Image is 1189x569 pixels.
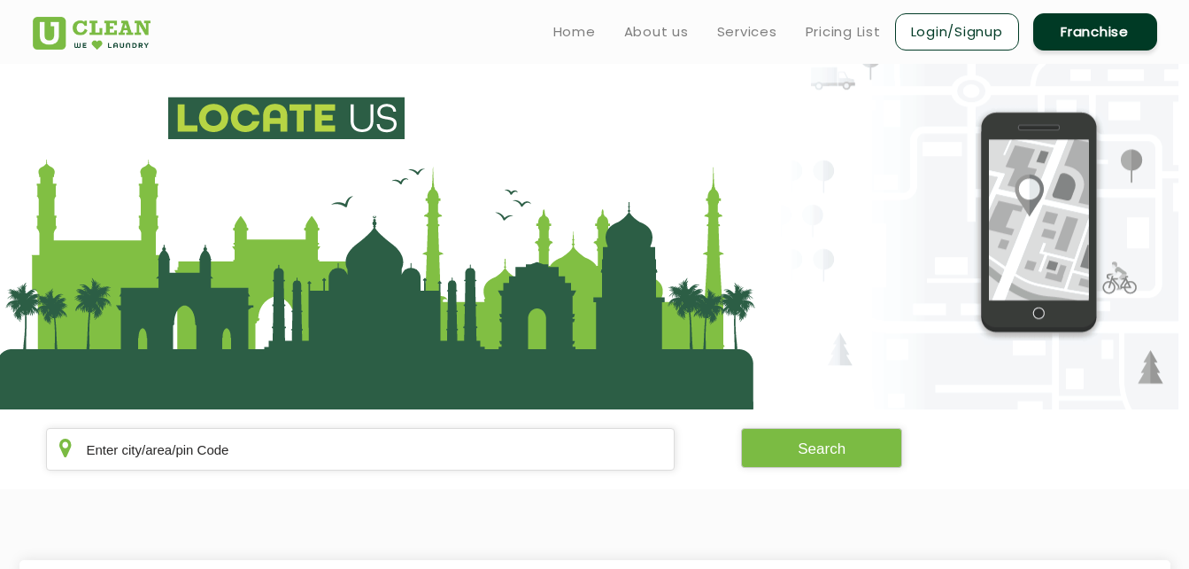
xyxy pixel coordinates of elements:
a: Pricing List [806,21,881,43]
a: About us [624,21,689,43]
img: UClean Laundry and Dry Cleaning [33,17,151,50]
button: Search [741,428,902,468]
a: Home [553,21,596,43]
a: Franchise [1033,13,1157,51]
a: Login/Signup [895,13,1019,51]
a: Services [717,21,777,43]
input: Enter city/area/pin Code [46,428,676,471]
